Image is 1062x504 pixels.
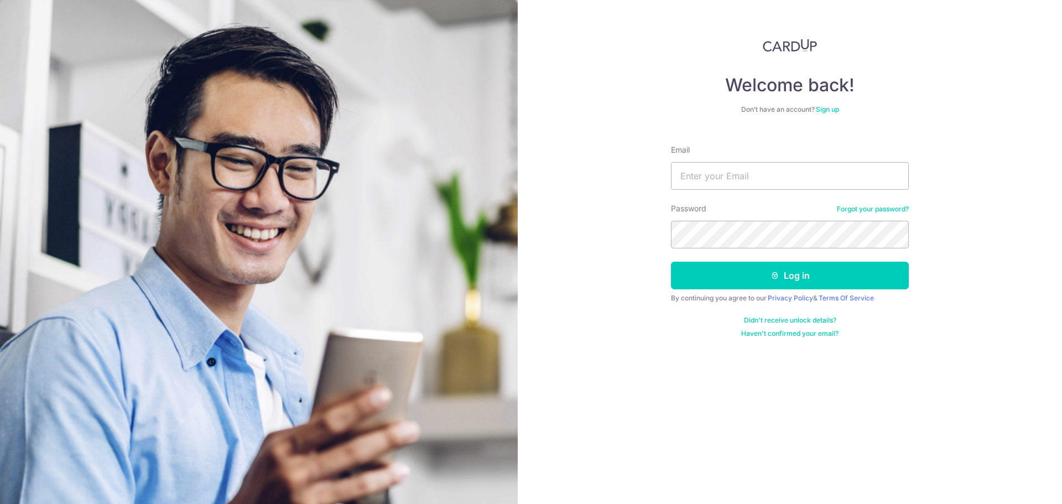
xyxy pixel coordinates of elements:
[671,262,909,289] button: Log in
[763,39,817,52] img: CardUp Logo
[744,316,836,325] a: Didn't receive unlock details?
[671,294,909,303] div: By continuing you agree to our &
[741,329,839,338] a: Haven't confirmed your email?
[819,294,874,302] a: Terms Of Service
[671,74,909,96] h4: Welcome back!
[768,294,813,302] a: Privacy Policy
[816,105,839,113] a: Sign up
[887,169,900,183] keeper-lock: Open Keeper Popup
[671,144,690,155] label: Email
[671,162,909,190] input: Enter your Email
[671,105,909,114] div: Don’t have an account?
[671,203,706,214] label: Password
[837,205,909,214] a: Forgot your password?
